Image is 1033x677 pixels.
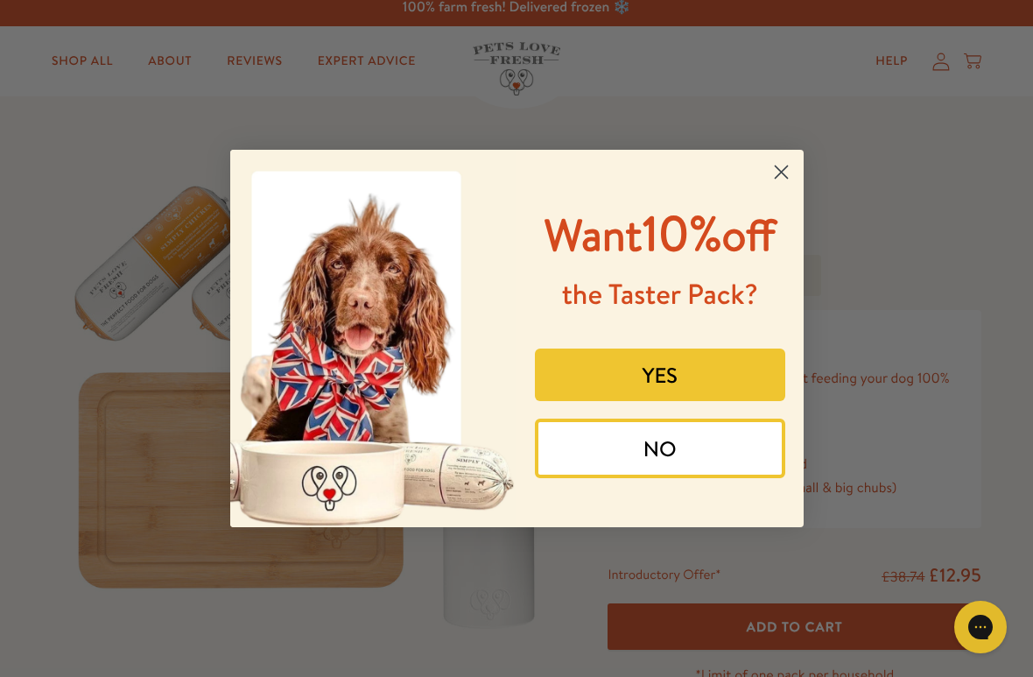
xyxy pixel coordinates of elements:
span: the Taster Pack? [562,275,758,314]
iframe: Gorgias live chat messenger [945,595,1015,659]
button: Close dialog [766,157,797,187]
span: 10% [545,199,777,266]
span: off [721,205,776,265]
button: NO [535,419,785,478]
button: YES [535,349,785,401]
span: Want [545,205,643,265]
img: 8afefe80-1ef6-417a-b86b-9520c2248d41.jpeg [230,150,517,527]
